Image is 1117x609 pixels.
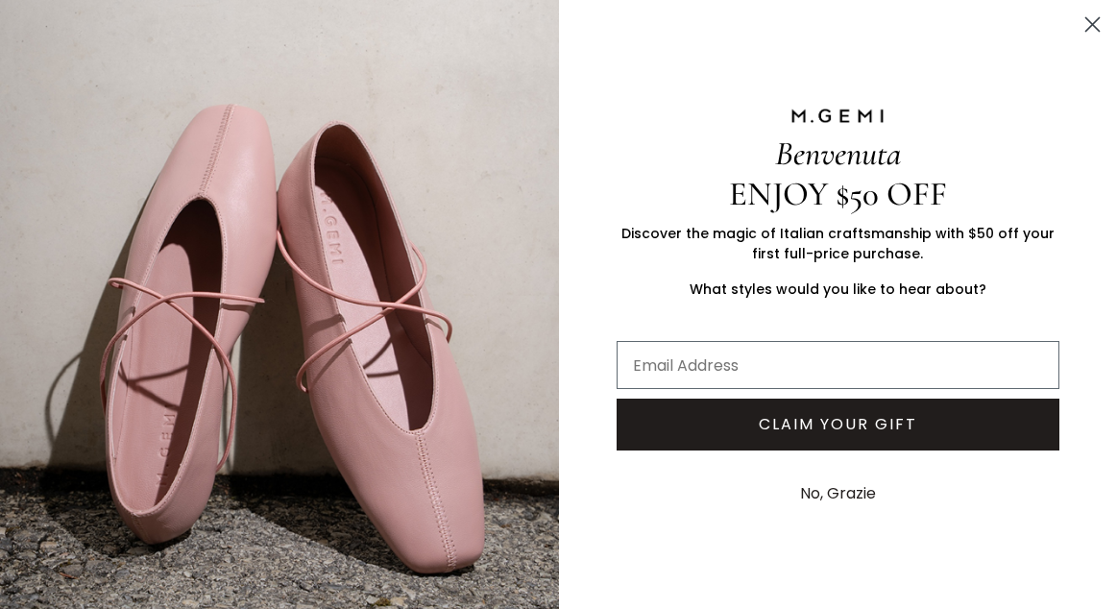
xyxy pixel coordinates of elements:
[775,134,901,174] span: Benvenuta
[621,224,1055,263] span: Discover the magic of Italian craftsmanship with $50 off your first full-price purchase.
[617,341,1060,389] input: Email Address
[690,280,986,299] span: What styles would you like to hear about?
[789,108,886,125] img: M.GEMI
[790,470,886,518] button: No, Grazie
[617,399,1060,451] button: CLAIM YOUR GIFT
[1076,8,1109,41] button: Close dialog
[729,174,947,214] span: ENJOY $50 OFF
